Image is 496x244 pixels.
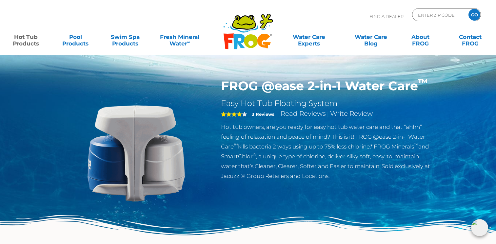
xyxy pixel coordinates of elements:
[417,10,462,20] input: Zip Code Form
[221,98,435,108] h2: Easy Hot Tub Floating System
[414,143,418,148] sup: ™
[7,30,45,44] a: Hot TubProducts
[234,143,238,148] sup: ™
[187,40,190,44] sup: ∞
[281,110,326,117] a: Read Reviews
[369,8,404,25] p: Find A Dealer
[61,78,211,228] img: @ease-2-in-1-Holder-v2.png
[327,111,329,117] span: |
[418,77,428,88] sup: ™
[221,78,435,94] h1: FROG @ease 2-in-1 Water Care
[401,30,440,44] a: AboutFROG
[253,152,256,157] sup: ®
[221,112,242,117] span: 4
[451,30,489,44] a: ContactFROG
[221,122,435,181] p: Hot tub owners, are you ready for easy hot tub water care and that “ahhh” feeling of relaxation a...
[468,9,480,21] input: GO
[471,219,488,236] img: openIcon
[278,30,340,44] a: Water CareExperts
[156,30,204,44] a: Fresh MineralWater∞
[351,30,390,44] a: Water CareBlog
[252,112,274,117] strong: 3 Reviews
[56,30,95,44] a: PoolProducts
[106,30,145,44] a: Swim SpaProducts
[330,110,373,117] a: Write Review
